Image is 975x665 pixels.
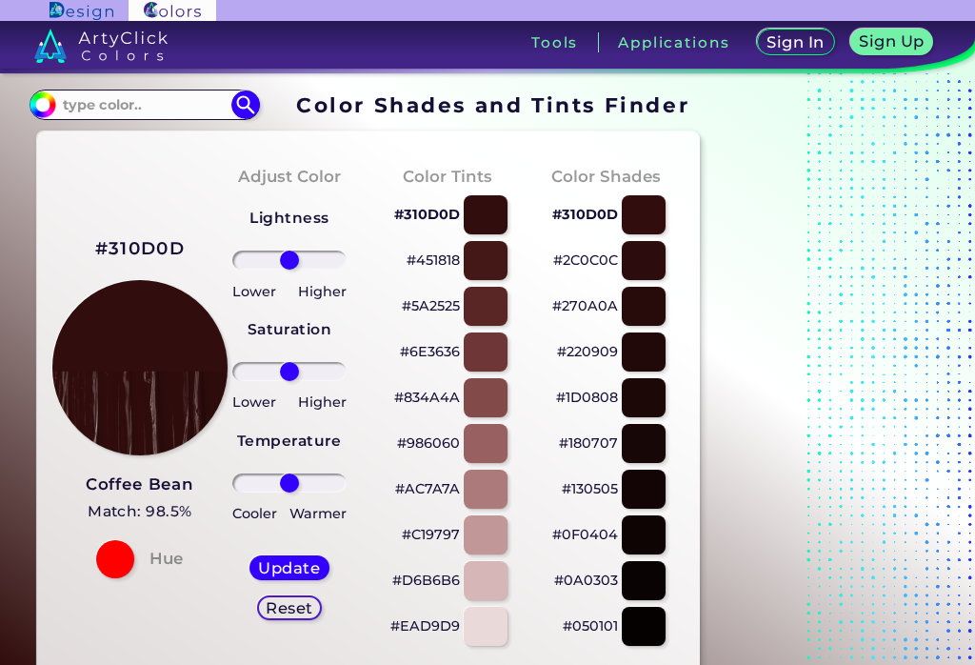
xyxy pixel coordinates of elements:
[552,203,618,226] p: #310D0D
[298,391,347,413] p: Higher
[50,2,113,20] img: ArtyClick Design logo
[403,163,492,191] h4: Color Tints
[232,280,276,303] p: Lower
[296,91,689,119] h1: Color Shades and Tints Finder
[394,386,460,409] p: #834A4A
[56,91,233,117] input: type color..
[268,600,310,615] h5: Reset
[394,203,460,226] p: #310D0D
[853,30,929,55] a: Sign Up
[552,294,618,317] p: #270A0A
[261,560,317,574] h5: Update
[562,477,618,500] p: #130505
[618,35,729,50] h3: Applications
[402,294,460,317] p: #5A2525
[551,163,661,191] h4: Color Shades
[553,249,618,272] p: #2C0C0C
[557,340,618,363] p: #220909
[862,34,921,49] h5: Sign Up
[52,280,228,455] img: paint_stamp_2_half.png
[249,209,328,227] strong: Lightness
[559,432,618,454] p: #180707
[769,35,822,50] h5: Sign In
[231,91,260,119] img: icon search
[761,30,831,55] a: Sign In
[289,502,347,525] p: Warmer
[298,280,347,303] p: Higher
[402,523,460,546] p: #C19797
[238,163,341,191] h4: Adjust Color
[390,615,460,637] p: #EAD9D9
[86,471,194,525] a: Coffee Bean Match: 98.5%
[407,249,460,272] p: #451818
[237,432,342,450] strong: Temperature
[248,320,332,338] strong: Saturation
[232,391,276,413] p: Lower
[531,35,578,50] h3: Tools
[397,432,460,454] p: #986060
[34,29,169,63] img: logo_artyclick_colors_white.svg
[556,386,618,409] p: #1D0808
[400,340,460,363] p: #6E3636
[395,477,460,500] p: #AC7A7A
[554,569,618,592] p: #0A0303
[95,236,185,261] h2: #310D0D
[392,569,460,592] p: #D6B6B6
[86,474,194,496] h3: Coffee Bean
[149,545,183,573] h4: Hue
[86,499,194,524] h5: Match: 98.5%
[232,502,277,525] p: Cooler
[552,523,618,546] p: #0F0404
[563,615,618,637] p: #050101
